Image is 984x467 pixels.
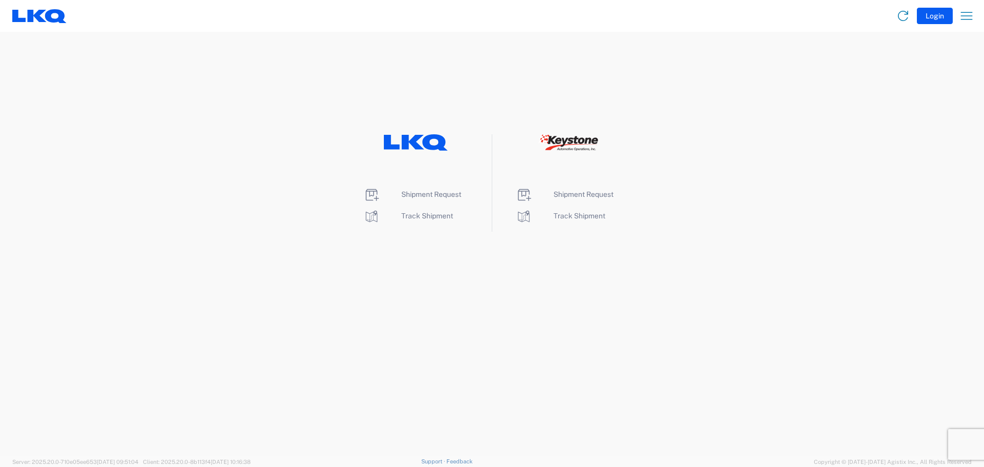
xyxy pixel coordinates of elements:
a: Shipment Request [516,190,613,198]
span: Track Shipment [401,212,453,220]
span: Server: 2025.20.0-710e05ee653 [12,459,138,465]
a: Shipment Request [363,190,461,198]
span: Track Shipment [553,212,605,220]
span: [DATE] 09:51:04 [97,459,138,465]
button: Login [917,8,953,24]
span: [DATE] 10:16:38 [211,459,251,465]
span: Shipment Request [401,190,461,198]
a: Track Shipment [516,212,605,220]
span: Copyright © [DATE]-[DATE] Agistix Inc., All Rights Reserved [814,457,972,466]
a: Support [421,458,447,464]
a: Track Shipment [363,212,453,220]
span: Client: 2025.20.0-8b113f4 [143,459,251,465]
a: Feedback [446,458,473,464]
span: Shipment Request [553,190,613,198]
